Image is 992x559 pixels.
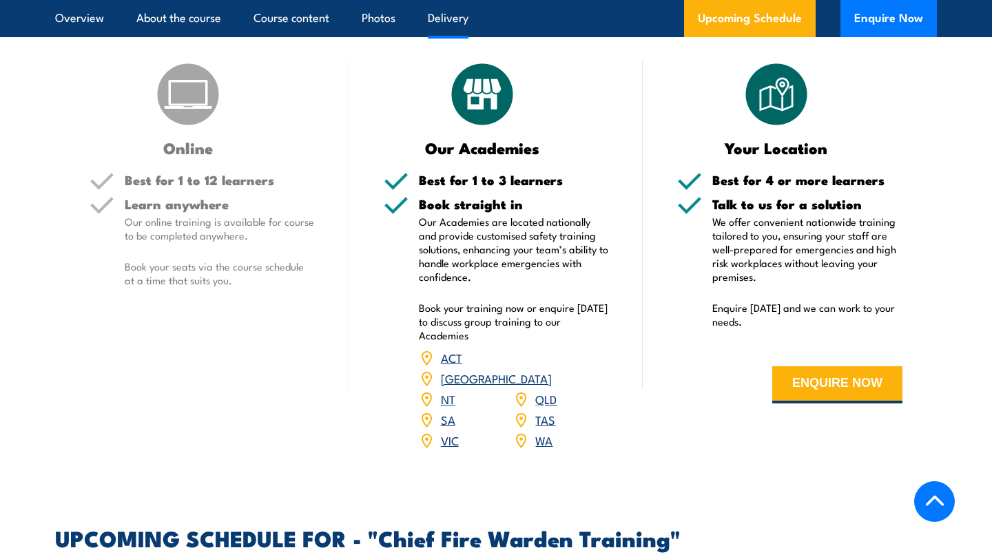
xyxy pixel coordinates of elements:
[677,140,875,156] h3: Your Location
[441,349,462,366] a: ACT
[441,432,459,448] a: VIC
[441,411,455,428] a: SA
[90,140,287,156] h3: Online
[712,215,902,284] p: We offer convenient nationwide training tailored to you, ensuring your staff are well-prepared fo...
[535,432,552,448] a: WA
[441,370,552,386] a: [GEOGRAPHIC_DATA]
[535,390,557,407] a: QLD
[125,260,315,287] p: Book your seats via the course schedule at a time that suits you.
[419,173,609,187] h5: Best for 1 to 3 learners
[125,173,315,187] h5: Best for 1 to 12 learners
[384,140,581,156] h3: Our Academies
[419,198,609,211] h5: Book straight in
[535,411,555,428] a: TAS
[441,390,455,407] a: NT
[55,528,937,547] h2: UPCOMING SCHEDULE FOR - "Chief Fire Warden Training"
[712,301,902,328] p: Enquire [DATE] and we can work to your needs.
[712,173,902,187] h5: Best for 4 or more learners
[419,215,609,284] p: Our Academies are located nationally and provide customised safety training solutions, enhancing ...
[419,301,609,342] p: Book your training now or enquire [DATE] to discuss group training to our Academies
[772,366,902,403] button: ENQUIRE NOW
[712,198,902,211] h5: Talk to us for a solution
[125,198,315,211] h5: Learn anywhere
[125,215,315,242] p: Our online training is available for course to be completed anywhere.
